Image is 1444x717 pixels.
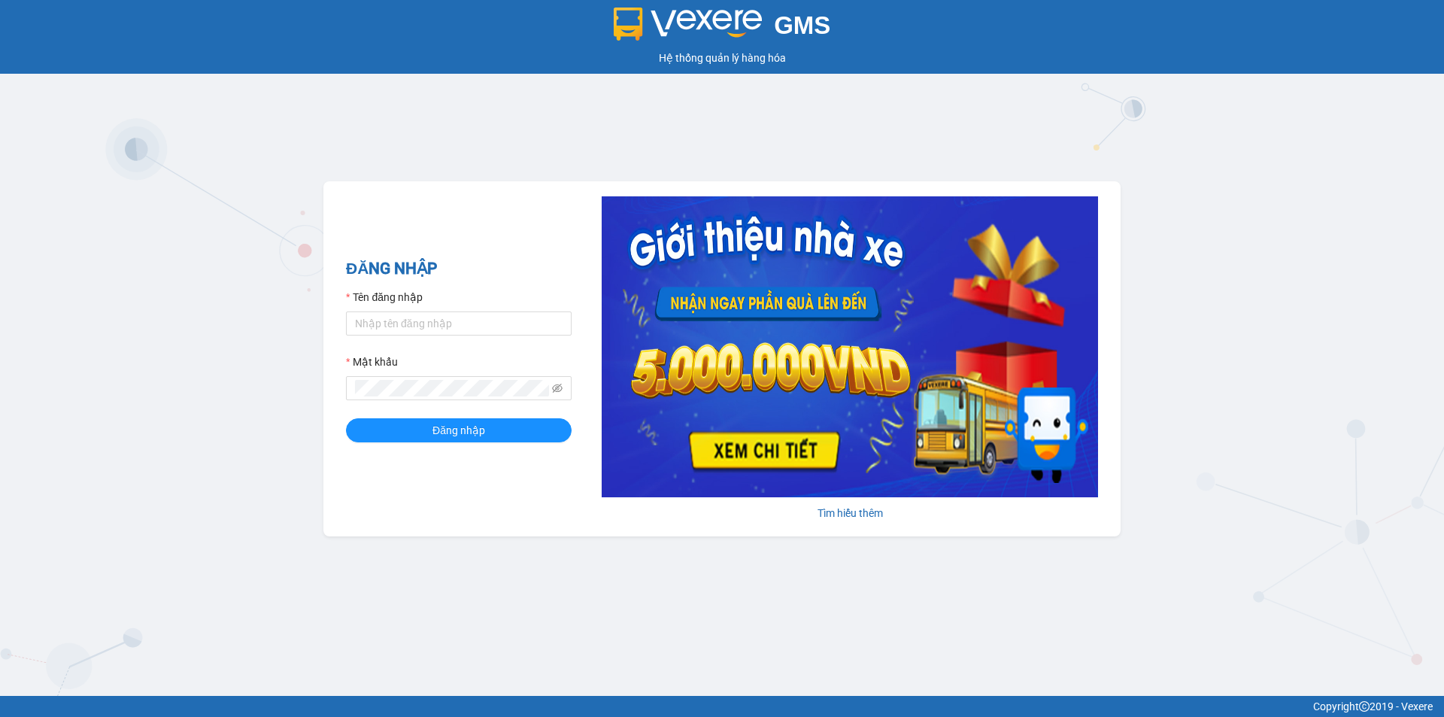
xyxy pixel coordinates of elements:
input: Mật khẩu [355,380,549,396]
div: Hệ thống quản lý hàng hóa [4,50,1440,66]
label: Mật khẩu [346,354,398,370]
span: copyright [1359,701,1370,712]
label: Tên đăng nhập [346,289,423,305]
h2: ĐĂNG NHẬP [346,257,572,281]
span: GMS [774,11,830,39]
div: Tìm hiểu thêm [602,505,1098,521]
input: Tên đăng nhập [346,311,572,336]
div: Copyright 2019 - Vexere [11,698,1433,715]
img: banner-0 [602,196,1098,497]
img: logo 2 [614,8,763,41]
a: GMS [614,23,831,35]
span: Đăng nhập [432,422,485,439]
span: eye-invisible [552,383,563,393]
button: Đăng nhập [346,418,572,442]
